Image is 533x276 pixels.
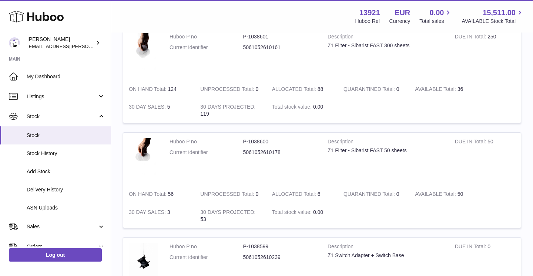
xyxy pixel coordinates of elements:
span: Add Stock [27,168,105,175]
span: Stock [27,113,97,120]
span: AVAILABLE Stock Total [462,18,524,25]
strong: DUE IN Total [455,139,487,146]
span: 0.00 [313,209,323,215]
td: 56 [123,185,195,203]
dd: 5061052610239 [243,254,317,261]
span: Stock History [27,150,105,157]
td: 119 [195,98,266,123]
strong: ON HAND Total [129,191,168,199]
td: 50 [449,133,521,185]
img: product image [129,138,158,178]
div: Huboo Ref [355,18,380,25]
td: 3 [123,203,195,228]
dt: Current identifier [170,149,243,156]
span: [EMAIL_ADDRESS][PERSON_NAME][DOMAIN_NAME] [27,43,148,49]
strong: 30 DAYS PROJECTED [200,104,255,112]
dd: 5061052610178 [243,149,317,156]
span: Sales [27,223,97,230]
dd: P-1038600 [243,138,317,145]
strong: Total stock value [272,209,313,217]
strong: Description [328,138,444,147]
strong: Description [328,33,444,42]
span: Total sales [419,18,452,25]
td: 0 [195,80,266,98]
td: 0 [195,185,266,203]
span: Listings [27,93,97,100]
span: Stock [27,132,105,139]
strong: AVAILABLE Total [415,86,457,94]
td: 50 [409,185,481,203]
strong: 30 DAYS PROJECTED [200,209,255,217]
span: My Dashboard [27,73,105,80]
strong: ON HAND Total [129,86,168,94]
strong: DUE IN Total [455,243,487,251]
strong: Description [328,243,444,252]
dt: Huboo P no [170,33,243,40]
span: 0.00 [313,104,323,110]
a: Log out [9,248,102,262]
div: Z1 Switch Adapter + Switch Base [328,252,444,259]
strong: QUARANTINED Total [343,86,396,94]
strong: DUE IN Total [455,34,487,41]
dt: Current identifier [170,254,243,261]
strong: ALLOCATED Total [272,86,318,94]
dt: Huboo P no [170,138,243,145]
td: 250 [449,28,521,80]
strong: UNPROCESSED Total [200,86,255,94]
span: 0.00 [430,8,444,18]
dd: P-1038601 [243,33,317,40]
td: 6 [266,185,338,203]
div: Z1 Filter - Sibarist FAST 300 sheets [328,42,444,49]
span: Orders [27,243,97,250]
strong: 30 DAY SALES [129,104,167,112]
strong: ALLOCATED Total [272,191,318,199]
span: 0 [396,86,399,92]
span: Delivery History [27,186,105,193]
img: product image [129,33,158,73]
a: 0.00 Total sales [419,8,452,25]
div: Z1 Filter - Sibarist FAST 50 sheets [328,147,444,154]
strong: Total stock value [272,104,313,112]
dd: 5061052610161 [243,44,317,51]
td: 88 [266,80,338,98]
span: ASN Uploads [27,204,105,211]
div: Currency [389,18,410,25]
td: 5 [123,98,195,123]
strong: UNPROCESSED Total [200,191,255,199]
a: 15,511.00 AVAILABLE Stock Total [462,8,524,25]
td: 36 [409,80,481,98]
div: [PERSON_NAME] [27,36,94,50]
strong: QUARANTINED Total [343,191,396,199]
dd: P-1038599 [243,243,317,250]
dt: Current identifier [170,44,243,51]
strong: AVAILABLE Total [415,191,457,199]
strong: EUR [395,8,410,18]
td: 53 [195,203,266,228]
img: europe@orea.uk [9,37,20,48]
td: 124 [123,80,195,98]
strong: 13921 [359,8,380,18]
span: 15,511.00 [483,8,516,18]
strong: 30 DAY SALES [129,209,167,217]
dt: Huboo P no [170,243,243,250]
span: 0 [396,191,399,197]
